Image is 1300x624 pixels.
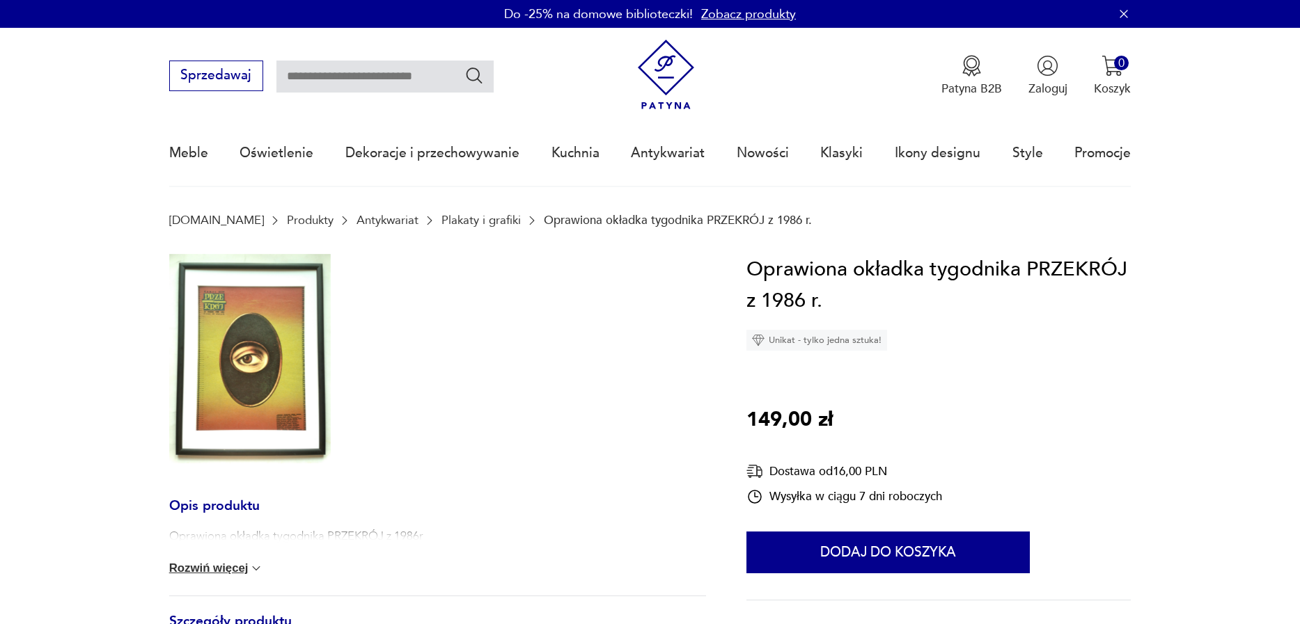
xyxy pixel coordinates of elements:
a: Ikony designu [895,121,980,185]
button: Sprzedawaj [169,61,263,91]
div: Dostawa od 16,00 PLN [746,463,942,480]
img: Ikona medalu [961,55,982,77]
button: Dodaj do koszyka [746,531,1030,573]
h3: Opis produktu [169,501,706,529]
a: Nowości [737,121,789,185]
img: Patyna - sklep z meblami i dekoracjami vintage [631,40,701,110]
p: 149,00 zł [746,404,833,436]
p: Oprawiona okładka tygodnika PRZEKRÓJ z 1986r [169,528,423,545]
a: Produkty [287,214,334,227]
img: chevron down [249,561,263,575]
p: Zaloguj [1028,81,1067,97]
img: Ikona koszyka [1102,55,1123,77]
a: Klasyki [820,121,863,185]
a: Dekoracje i przechowywanie [345,121,519,185]
a: Antykwariat [357,214,418,227]
a: Ikona medaluPatyna B2B [941,55,1002,97]
img: Ikona diamentu [752,334,765,346]
p: Oprawiona okładka tygodnika PRZEKRÓJ z 1986 r. [544,214,812,227]
button: 0Koszyk [1094,55,1131,97]
a: Zobacz produkty [701,6,796,23]
a: Antykwariat [631,121,705,185]
p: Koszyk [1094,81,1131,97]
a: Promocje [1074,121,1131,185]
p: Do -25% na domowe biblioteczki! [504,6,693,23]
img: Ikonka użytkownika [1037,55,1058,77]
a: Plakaty i grafiki [441,214,521,227]
a: [DOMAIN_NAME] [169,214,264,227]
a: Oświetlenie [240,121,313,185]
a: Style [1012,121,1043,185]
h1: Oprawiona okładka tygodnika PRZEKRÓJ z 1986 r. [746,254,1131,317]
button: Patyna B2B [941,55,1002,97]
p: Patyna B2B [941,81,1002,97]
div: Wysyłka w ciągu 7 dni roboczych [746,488,942,505]
div: Unikat - tylko jedna sztuka! [746,330,887,351]
a: Sprzedawaj [169,71,263,82]
a: Meble [169,121,208,185]
button: Szukaj [464,65,485,86]
img: Ikona dostawy [746,463,763,480]
button: Rozwiń więcej [169,561,264,575]
div: 0 [1114,56,1129,70]
button: Zaloguj [1028,55,1067,97]
img: Zdjęcie produktu Oprawiona okładka tygodnika PRZEKRÓJ z 1986 r. [169,254,331,464]
a: Kuchnia [551,121,600,185]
